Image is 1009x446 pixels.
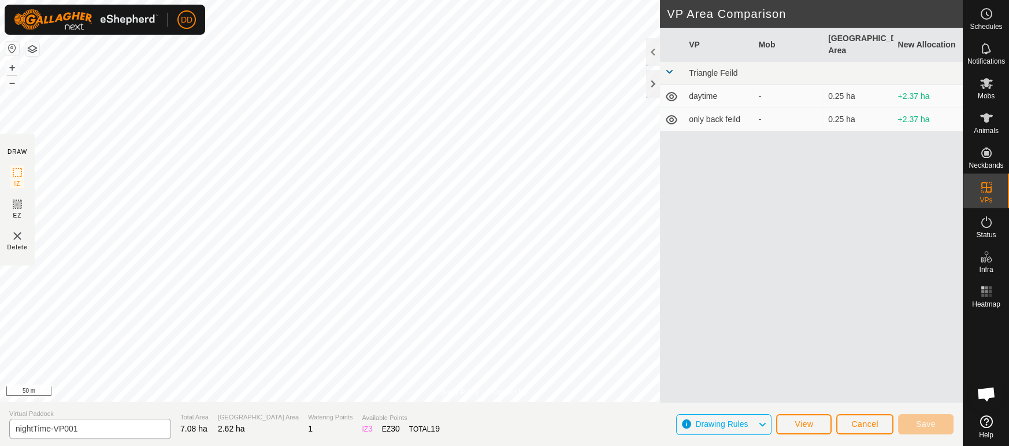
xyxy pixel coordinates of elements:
[976,231,996,238] span: Status
[8,148,27,156] div: DRAW
[978,93,995,99] span: Mobs
[836,414,893,434] button: Cancel
[9,409,171,419] span: Virtual Paddock
[851,419,878,429] span: Cancel
[684,85,754,108] td: daytime
[684,28,754,62] th: VP
[218,424,245,433] span: 2.62 ha
[823,85,893,108] td: 0.25 ha
[980,197,992,204] span: VPs
[667,7,963,21] h2: VP Area Comparison
[969,377,1004,411] a: Open chat
[916,419,936,429] span: Save
[308,424,313,433] span: 1
[13,211,22,220] span: EZ
[695,419,748,429] span: Drawing Rules
[391,424,400,433] span: 30
[180,424,207,433] span: 7.08 ha
[893,85,963,108] td: +2.37 ha
[218,412,299,422] span: [GEOGRAPHIC_DATA] Area
[898,414,954,434] button: Save
[963,411,1009,443] a: Help
[776,414,832,434] button: View
[967,58,1005,65] span: Notifications
[382,423,400,435] div: EZ
[970,23,1002,30] span: Schedules
[14,179,21,188] span: IZ
[8,243,28,252] span: Delete
[823,108,893,131] td: 0.25 ha
[493,387,527,397] a: Contact Us
[969,162,1003,169] span: Neckbands
[10,229,24,243] img: VP
[759,113,819,126] div: -
[759,90,819,102] div: -
[5,76,19,90] button: –
[409,423,440,435] div: TOTAL
[5,61,19,75] button: +
[979,432,993,438] span: Help
[795,419,813,429] span: View
[974,127,999,134] span: Animals
[362,423,372,435] div: IZ
[180,412,209,422] span: Total Area
[14,9,158,30] img: Gallagher Logo
[436,387,479,397] a: Privacy Policy
[362,413,440,423] span: Available Points
[823,28,893,62] th: [GEOGRAPHIC_DATA] Area
[308,412,353,422] span: Watering Points
[893,28,963,62] th: New Allocation
[972,301,1000,308] span: Heatmap
[893,108,963,131] td: +2.37 ha
[684,108,754,131] td: only back feild
[431,424,440,433] span: 19
[181,14,192,26] span: DD
[5,42,19,56] button: Reset Map
[689,68,737,78] span: Triangle Feild
[368,424,373,433] span: 3
[979,266,993,273] span: Infra
[25,42,39,56] button: Map Layers
[754,28,823,62] th: Mob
